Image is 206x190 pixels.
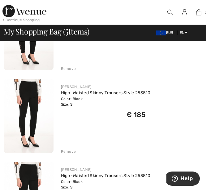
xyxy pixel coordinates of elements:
[2,5,46,17] img: 1ère Avenue
[192,9,206,16] a: 5
[61,66,76,71] div: Remove
[182,9,187,16] img: My Info
[167,9,173,16] img: search the website
[127,111,146,119] span: € 185
[61,84,151,90] div: [PERSON_NAME]
[61,149,76,154] div: Remove
[61,179,151,190] div: Color: Black Size: S
[61,90,151,95] a: High-Waisted Skinny Trousers Style 253810
[180,30,187,35] span: EN
[61,167,151,172] div: [PERSON_NAME]
[2,17,40,23] div: < Continue Shopping
[61,173,151,178] a: High-Waisted Skinny Trousers Style 253810
[4,28,89,35] span: My Shopping Bag ( Items)
[156,30,176,35] span: EUR
[166,172,200,187] iframe: Opens a widget where you can find more information
[196,9,201,16] img: My Bag
[177,9,192,16] a: Sign In
[65,26,68,36] span: 5
[156,30,166,35] img: Euro
[61,96,151,107] div: Color: Black Size: S
[4,79,54,153] img: High-Waisted Skinny Trousers Style 253810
